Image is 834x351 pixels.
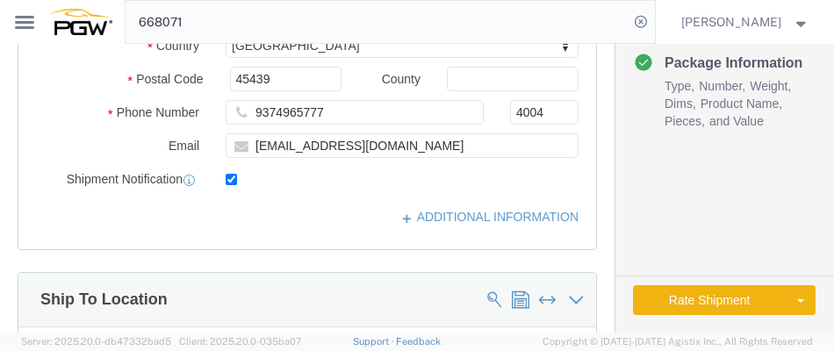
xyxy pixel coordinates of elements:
[543,334,813,349] span: Copyright © [DATE]-[DATE] Agistix Inc., All Rights Reserved
[179,336,302,347] span: Client: 2025.20.0-035ba07
[21,336,171,347] span: Server: 2025.20.0-db47332bad5
[681,12,781,32] span: Amber Hickey
[396,336,441,347] a: Feedback
[353,336,397,347] a: Support
[49,9,112,35] img: logo
[680,11,810,32] button: [PERSON_NAME]
[126,1,629,43] input: Search for shipment number, reference number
